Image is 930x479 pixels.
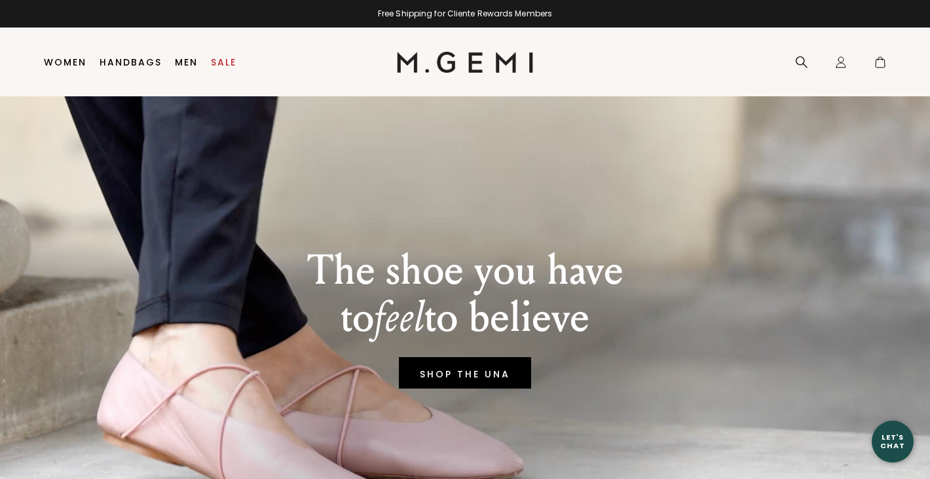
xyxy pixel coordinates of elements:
p: to to believe [307,294,623,341]
img: M.Gemi [397,52,534,73]
div: Let's Chat [872,433,914,450]
a: SHOP THE UNA [399,357,531,389]
a: Men [175,57,198,67]
p: The shoe you have [307,247,623,294]
a: Women [44,57,86,67]
a: Handbags [100,57,162,67]
em: feel [374,292,424,343]
a: Sale [211,57,236,67]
